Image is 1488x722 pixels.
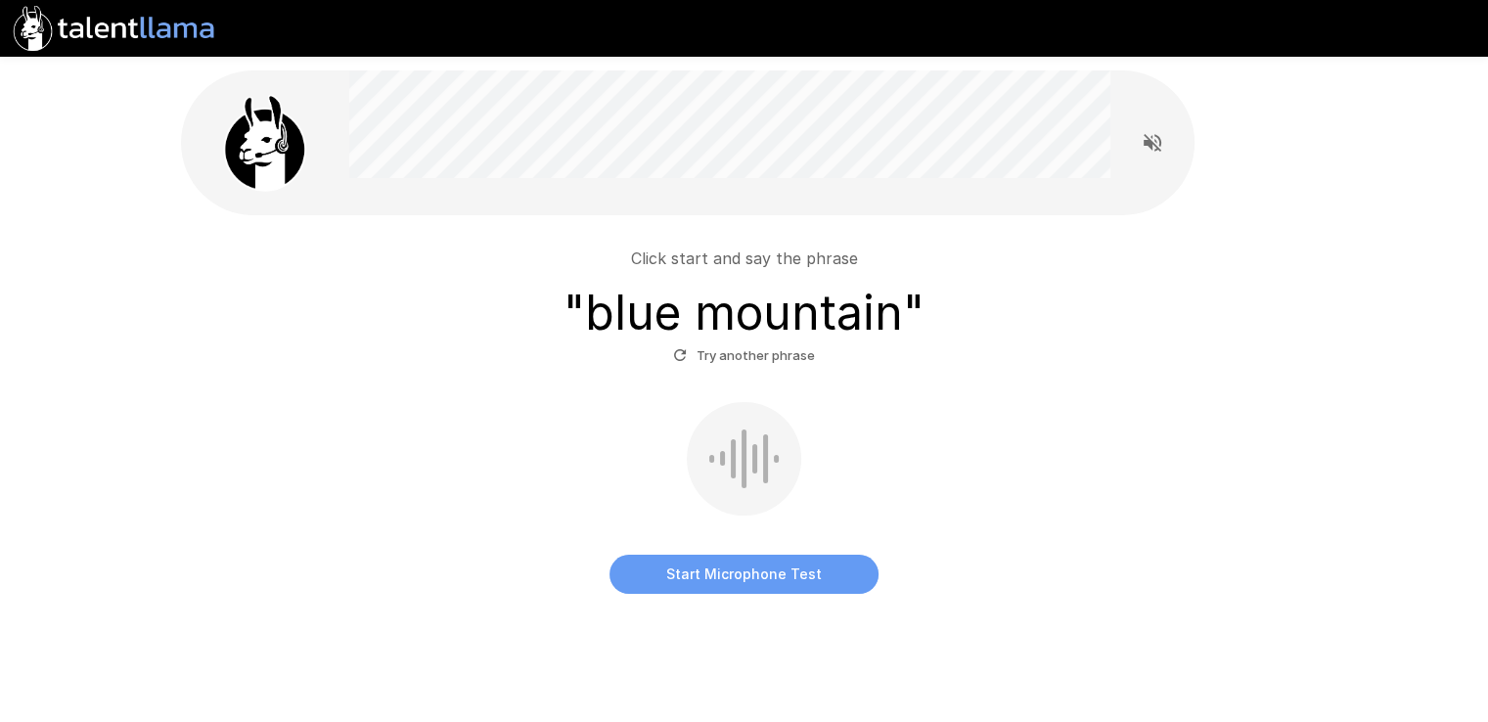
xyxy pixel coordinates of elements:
[609,555,879,594] button: Start Microphone Test
[216,94,314,192] img: llama_clean.png
[1133,123,1172,162] button: Read questions aloud
[564,286,924,340] h3: " blue mountain "
[631,247,858,270] p: Click start and say the phrase
[668,340,820,371] button: Try another phrase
